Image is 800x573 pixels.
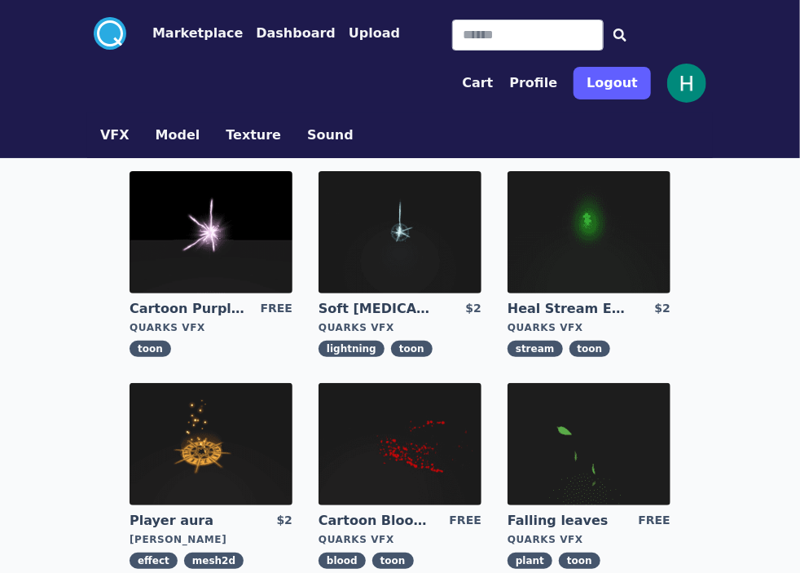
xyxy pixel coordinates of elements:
img: profile [667,64,706,103]
button: VFX [100,126,130,145]
a: Cartoon Blood Splash [319,512,436,530]
span: toon [130,341,171,357]
div: Quarks VFX [319,321,481,334]
a: Marketplace [126,24,243,43]
a: Texture [213,126,294,145]
span: plant [508,553,552,569]
img: imgAlt [130,171,292,293]
button: Sound [307,126,354,145]
div: Quarks VFX [508,533,670,546]
input: Search [452,20,604,51]
span: blood [319,553,366,569]
div: [PERSON_NAME] [130,533,292,546]
a: Heal Stream Effect [508,300,625,318]
a: Sound [294,126,367,145]
img: imgAlt [508,171,670,293]
a: Model [143,126,213,145]
div: Quarks VFX [130,321,292,334]
div: Quarks VFX [508,321,670,334]
a: Falling leaves [508,512,625,530]
span: effect [130,553,178,569]
div: $2 [655,300,670,318]
img: imgAlt [319,171,481,293]
div: $2 [277,512,292,530]
div: Quarks VFX [319,533,481,546]
div: $2 [466,300,481,318]
a: VFX [87,126,143,145]
span: toon [372,553,414,569]
button: Model [156,126,200,145]
div: FREE [639,512,670,530]
a: Soft [MEDICAL_DATA] [319,300,436,318]
button: Cart [462,73,493,93]
span: toon [559,553,600,569]
img: imgAlt [130,383,292,505]
button: Dashboard [256,24,336,43]
span: stream [508,341,563,357]
span: mesh2d [184,553,244,569]
button: Profile [510,73,558,93]
a: Cartoon Purple [MEDICAL_DATA] [130,300,247,318]
div: FREE [450,512,481,530]
img: imgAlt [319,383,481,505]
a: Upload [336,24,400,43]
a: Player aura [130,512,247,530]
span: toon [569,341,611,357]
span: lightning [319,341,385,357]
button: Texture [226,126,281,145]
button: Marketplace [152,24,243,43]
a: Dashboard [243,24,336,43]
img: imgAlt [508,383,670,505]
a: Logout [574,60,651,106]
div: FREE [261,300,292,318]
button: Upload [349,24,400,43]
span: toon [391,341,433,357]
button: Logout [574,67,651,99]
